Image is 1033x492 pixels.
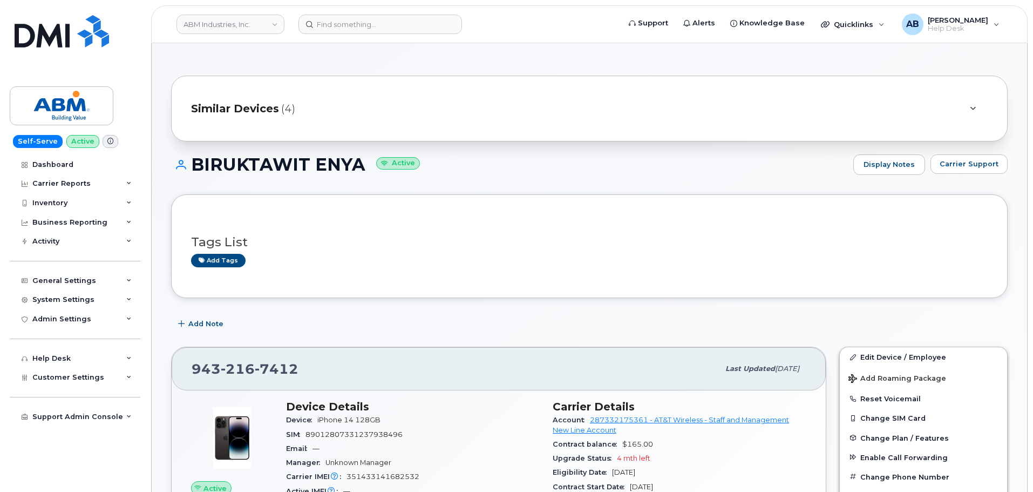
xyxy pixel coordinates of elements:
span: [DATE] [775,365,799,373]
h3: Tags List [191,235,988,249]
button: Add Roaming Package [840,367,1007,389]
span: Upgrade Status [553,454,617,462]
span: Eligibility Date [553,468,612,476]
small: Active [376,157,420,170]
span: Device [286,416,317,424]
button: Reset Voicemail [840,389,1007,408]
span: SIM [286,430,305,439]
span: [DATE] [630,483,653,491]
span: 216 [221,361,255,377]
h3: Device Details [286,400,540,413]
span: 7412 [255,361,298,377]
button: Add Note [171,314,233,334]
span: — [312,444,320,453]
button: Change Phone Number [840,467,1007,487]
a: Edit Device / Employee [840,347,1007,367]
span: Carrier Support [940,159,998,169]
a: Add tags [191,254,246,267]
span: Enable Call Forwarding [860,453,948,461]
button: Carrier Support [930,154,1008,174]
span: Carrier IMEI [286,473,346,481]
span: 89012807331237938496 [305,430,403,439]
span: Change Plan / Features [860,434,949,442]
button: Change Plan / Features [840,428,1007,448]
span: Add Note [188,319,223,329]
a: 287332175361 - AT&T Wireless - Staff and Management New Line Account [553,416,789,434]
span: iPhone 14 128GB [317,416,380,424]
span: [DATE] [612,468,635,476]
span: Account [553,416,590,424]
span: Last updated [725,365,775,373]
span: $165.00 [622,440,653,448]
span: Manager [286,459,325,467]
span: Contract balance [553,440,622,448]
span: Similar Devices [191,101,279,117]
span: (4) [281,101,295,117]
span: Add Roaming Package [848,374,946,385]
span: Email [286,444,312,453]
span: 4 mth left [617,454,650,462]
button: Enable Call Forwarding [840,448,1007,467]
a: Display Notes [853,154,925,175]
span: 943 [192,361,298,377]
h3: Carrier Details [553,400,806,413]
button: Change SIM Card [840,408,1007,428]
h1: BIRUKTAWIT ENYA [171,155,848,174]
span: Contract Start Date [553,483,630,491]
span: 351433141682532 [346,473,419,481]
img: image20231002-3703462-njx0qo.jpeg [200,406,264,470]
span: Unknown Manager [325,459,391,467]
